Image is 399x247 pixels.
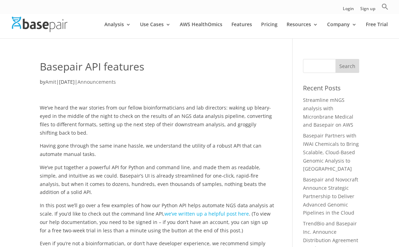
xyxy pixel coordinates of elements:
a: Free Trial [366,22,388,38]
a: Company [327,22,357,38]
span: [DATE] [59,78,75,85]
h4: Recent Posts [303,83,359,96]
a: AWS HealthOmics [180,22,222,38]
a: Features [231,22,252,38]
a: Use Cases [140,22,171,38]
a: Search Icon Link [382,3,389,14]
a: we’ve written up a helpful post here [164,210,249,217]
input: Search [335,59,359,73]
img: Basepair [12,17,67,32]
a: Sign up [360,7,375,14]
p: In this post we’ll go over a few examples of how our Python API helps automate NGS data analysis ... [40,201,275,239]
p: by | | [40,78,275,91]
a: Basepair Partners with IWAI Chemicals to Bring Scalable, Cloud-Based Genomic Analysis to [GEOGRAP... [303,132,359,172]
p: Having gone through the same inane hassle, we understand the utility of a robust API that can aut... [40,142,275,163]
p: We’ve heard the war stories from our fellow bioinformaticians and lab directors: waking up bleary... [40,104,275,142]
h1: Basepair API features [40,59,275,78]
a: Pricing [261,22,278,38]
svg: Search [382,3,389,10]
a: Resources [287,22,318,38]
p: We’ve put together a powerful API for Python and command line, and made them as readable, simple,... [40,163,275,201]
a: Analysis [104,22,131,38]
a: Login [343,7,354,14]
a: Streamline mNGS analysis with Micronbrane Medical and Basepair on AWS [303,97,353,128]
a: Basepair and Novocraft Announce Strategic Partnership to Deliver Advanced Genomic Pipelines in th... [303,176,358,216]
a: Announcements [77,78,116,85]
a: Amit [45,78,56,85]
